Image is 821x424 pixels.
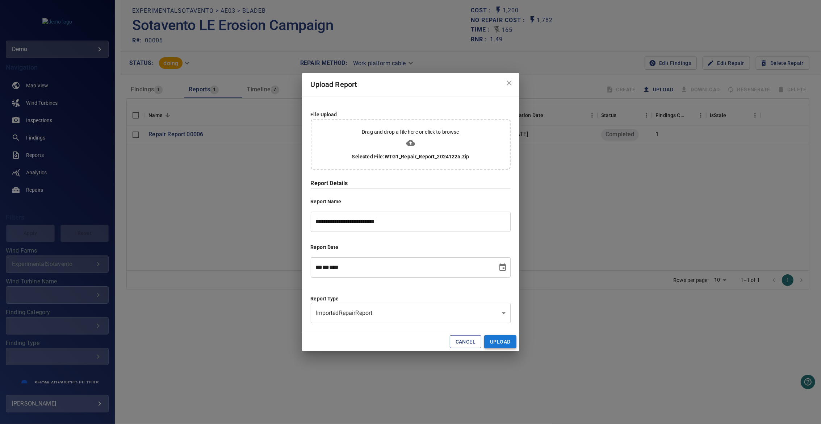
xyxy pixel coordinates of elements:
button: close [502,76,516,90]
button: Cancel [450,335,481,349]
span: Year [330,265,339,270]
button: Choose date, selected date is Dec 25, 2024 [495,260,510,275]
p: Drag and drop a file here or click to browse [362,128,459,136]
h6: File Upload [311,111,511,119]
span: Day [323,265,330,270]
h2: Upload Report [302,73,519,96]
div: ImportedRepairReport [311,303,511,323]
span: Month [316,265,323,270]
p: Selected File: WTG1_Repair_Report_20241225.zip [352,153,469,160]
h6: Report Date [311,244,511,252]
h6: Report Name [311,198,511,206]
h6: Report Details [311,178,511,188]
h6: Report Type [311,295,511,303]
button: Upload [484,335,516,349]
